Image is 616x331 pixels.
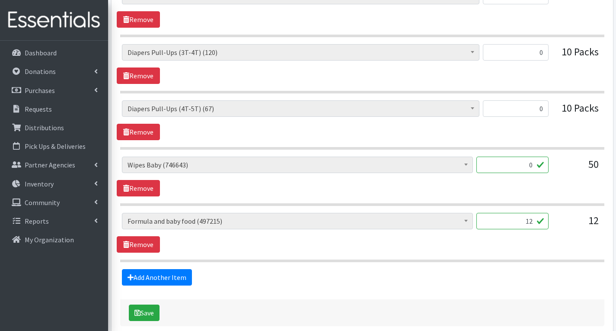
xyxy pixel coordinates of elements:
a: Purchases [3,82,105,99]
a: Remove [117,11,160,28]
a: Remove [117,180,160,196]
a: Partner Agencies [3,156,105,174]
div: 50 [555,157,599,180]
p: Purchases [25,86,55,95]
p: My Organization [25,235,74,244]
button: Save [129,305,160,321]
a: Inventory [3,175,105,193]
span: Formula and baby food (497215) [128,215,467,227]
a: Pick Ups & Deliveries [3,138,105,155]
a: Distributions [3,119,105,136]
span: Wipes Baby (746643) [122,157,473,173]
p: Partner Agencies [25,161,75,169]
span: Diapers Pull-Ups (4T-5T) (67) [122,100,479,117]
p: Reports [25,217,49,225]
a: Add Another Item [122,269,192,286]
p: Inventory [25,180,54,188]
a: Requests [3,100,105,118]
div: 12 [555,213,599,236]
a: My Organization [3,231,105,248]
a: Remove [117,236,160,253]
a: Reports [3,212,105,230]
a: Remove [117,67,160,84]
span: Diapers Pull-Ups (3T-4T) (120) [122,44,479,61]
span: Wipes Baby (746643) [128,159,467,171]
p: Community [25,198,60,207]
input: Quantity [476,213,549,229]
span: Diapers Pull-Ups (3T-4T) (120) [128,46,474,58]
a: Dashboard [3,44,105,61]
div: 10 Packs [555,44,599,67]
img: HumanEssentials [3,6,105,35]
p: Distributions [25,123,64,132]
input: Quantity [483,100,549,117]
input: Quantity [476,157,549,173]
div: 10 Packs [555,100,599,124]
span: Diapers Pull-Ups (4T-5T) (67) [128,103,474,115]
input: Quantity [483,44,549,61]
p: Dashboard [25,48,57,57]
a: Donations [3,63,105,80]
a: Remove [117,124,160,140]
a: Community [3,194,105,211]
p: Pick Ups & Deliveries [25,142,86,151]
span: Formula and baby food (497215) [122,213,473,229]
p: Donations [25,67,56,76]
p: Requests [25,105,52,113]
